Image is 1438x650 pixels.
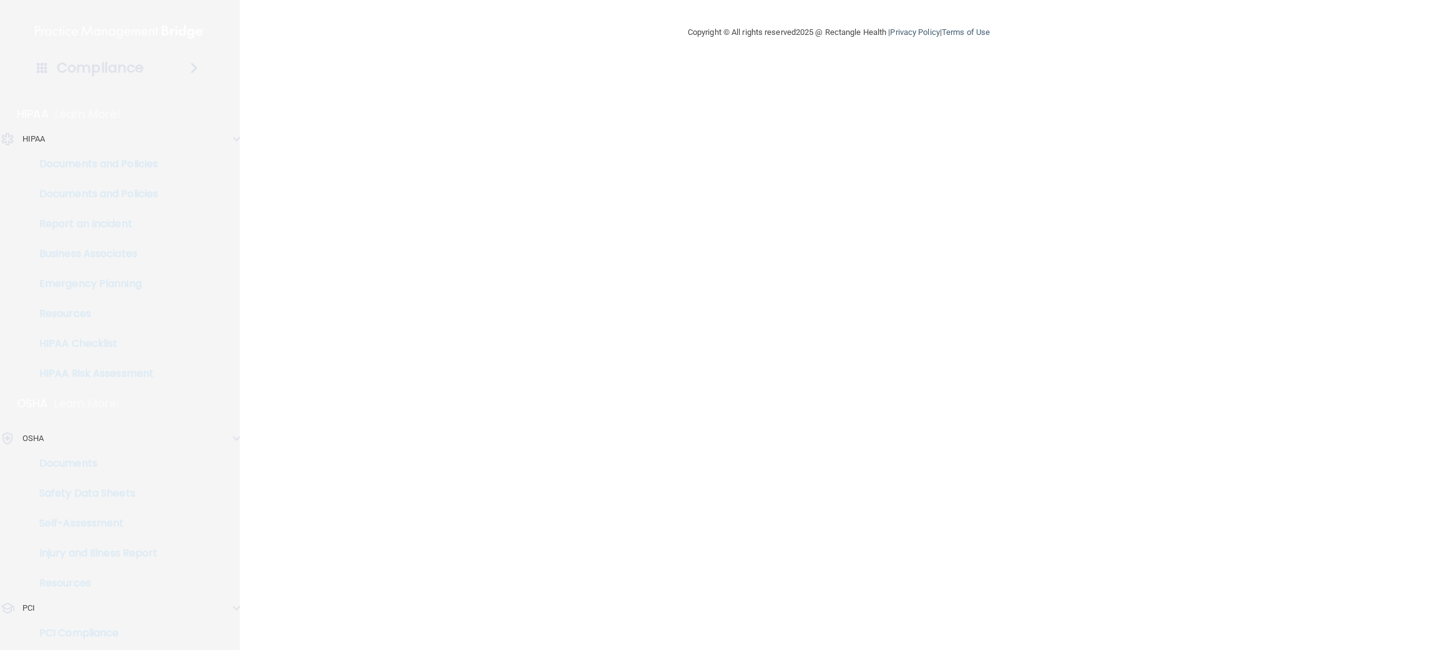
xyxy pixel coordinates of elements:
[8,627,179,639] p: PCI Compliance
[8,278,179,290] p: Emergency Planning
[8,547,179,560] p: Injury and Illness Report
[8,188,179,200] p: Documents and Policies
[54,396,120,411] p: Learn More!
[17,107,49,122] p: HIPAA
[8,158,179,170] p: Documents and Policies
[611,12,1067,52] div: Copyright © All rights reserved 2025 @ Rectangle Health | |
[17,396,48,411] p: OSHA
[890,27,939,37] a: Privacy Policy
[942,27,990,37] a: Terms of Use
[8,457,179,470] p: Documents
[22,132,46,147] p: HIPAA
[35,19,205,44] img: PMB logo
[55,107,121,122] p: Learn More!
[8,577,179,589] p: Resources
[8,337,179,350] p: HIPAA Checklist
[8,218,179,230] p: Report an Incident
[8,487,179,500] p: Safety Data Sheets
[57,59,144,77] h4: Compliance
[8,308,179,320] p: Resources
[8,517,179,530] p: Self-Assessment
[22,601,35,616] p: PCI
[8,248,179,260] p: Business Associates
[22,431,44,446] p: OSHA
[8,367,179,380] p: HIPAA Risk Assessment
